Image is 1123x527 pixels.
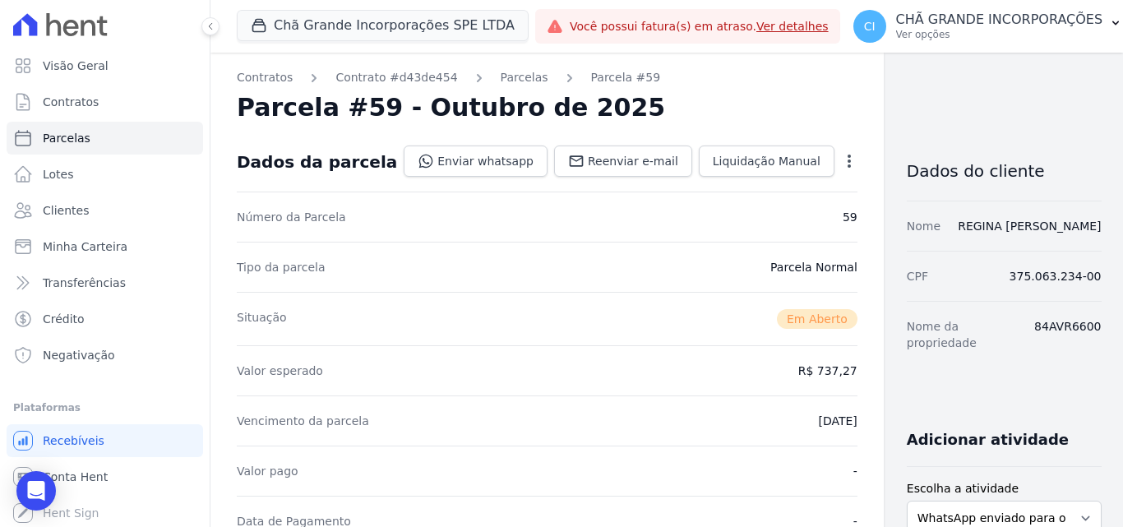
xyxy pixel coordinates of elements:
[7,49,203,82] a: Visão Geral
[43,311,85,327] span: Crédito
[7,158,203,191] a: Lotes
[237,93,665,123] h2: Parcela #59 - Outubro de 2025
[570,18,829,35] span: Você possui fatura(s) em atraso.
[818,413,857,429] dd: [DATE]
[907,430,1069,450] h3: Adicionar atividade
[7,266,203,299] a: Transferências
[237,463,298,479] dt: Valor pago
[43,166,74,183] span: Lotes
[43,347,115,363] span: Negativação
[1034,318,1101,351] dd: 84AVR6600
[756,20,829,33] a: Ver detalhes
[896,28,1103,41] p: Ver opções
[864,21,876,32] span: CI
[43,469,108,485] span: Conta Hent
[907,480,1102,497] label: Escolha a atividade
[43,432,104,449] span: Recebíveis
[7,122,203,155] a: Parcelas
[237,363,323,379] dt: Valor esperado
[7,303,203,335] a: Crédito
[237,69,293,86] a: Contratos
[237,259,326,275] dt: Tipo da parcela
[7,230,203,263] a: Minha Carteira
[907,161,1102,181] h3: Dados do cliente
[237,209,346,225] dt: Número da Parcela
[237,10,529,41] button: Chã Grande Incorporações SPE LTDA
[237,152,397,172] div: Dados da parcela
[13,398,196,418] div: Plataformas
[237,413,369,429] dt: Vencimento da parcela
[43,130,90,146] span: Parcelas
[43,275,126,291] span: Transferências
[958,220,1101,233] a: REGINA [PERSON_NAME]
[896,12,1103,28] p: CHÃ GRANDE INCORPORAÇÕES
[591,69,661,86] a: Parcela #59
[798,363,857,379] dd: R$ 737,27
[43,202,89,219] span: Clientes
[7,460,203,493] a: Conta Hent
[770,259,857,275] dd: Parcela Normal
[907,268,928,284] dt: CPF
[907,218,940,234] dt: Nome
[699,146,834,177] a: Liquidação Manual
[16,471,56,511] div: Open Intercom Messenger
[588,153,678,169] span: Reenviar e-mail
[7,86,203,118] a: Contratos
[713,153,820,169] span: Liquidação Manual
[1010,268,1102,284] dd: 375.063.234-00
[335,69,457,86] a: Contrato #d43de454
[237,309,287,329] dt: Situação
[7,194,203,227] a: Clientes
[43,58,109,74] span: Visão Geral
[43,94,99,110] span: Contratos
[404,146,548,177] a: Enviar whatsapp
[7,424,203,457] a: Recebíveis
[853,463,857,479] dd: -
[777,309,857,329] span: Em Aberto
[7,339,203,372] a: Negativação
[843,209,857,225] dd: 59
[43,238,127,255] span: Minha Carteira
[501,69,548,86] a: Parcelas
[554,146,692,177] a: Reenviar e-mail
[237,69,857,86] nav: Breadcrumb
[907,318,1021,351] dt: Nome da propriedade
